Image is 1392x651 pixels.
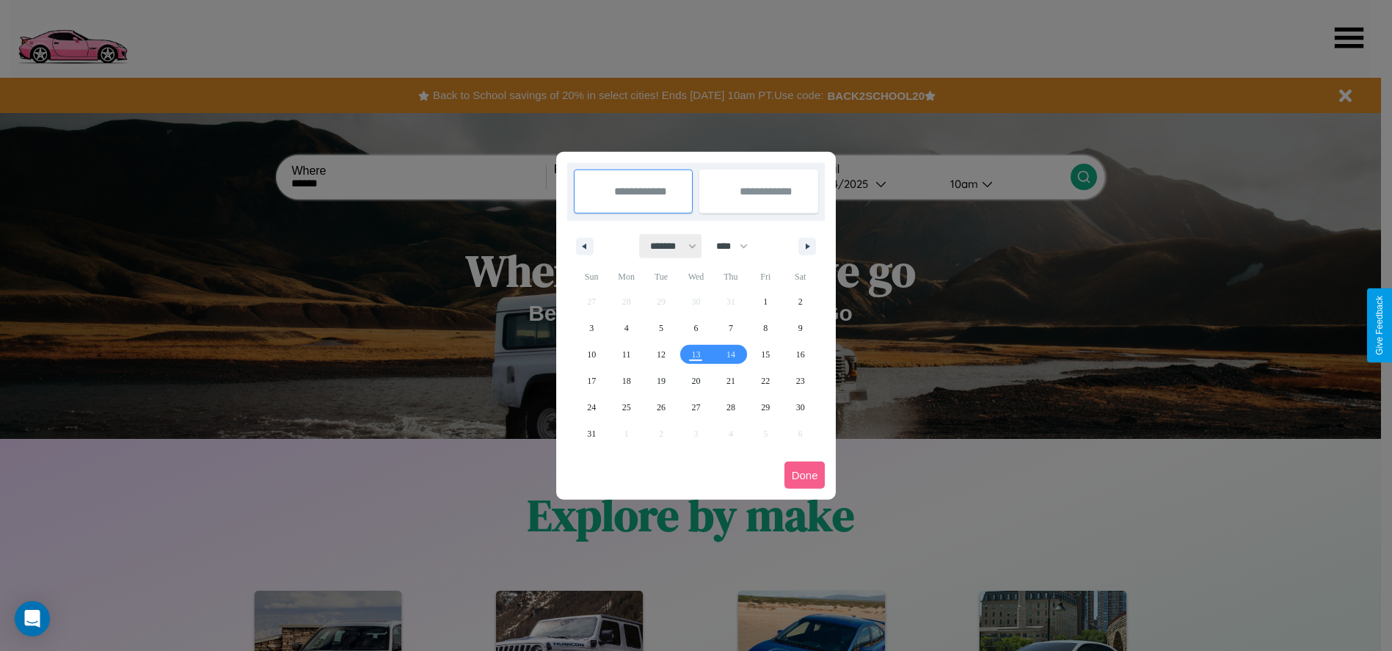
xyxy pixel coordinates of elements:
[657,341,666,368] span: 12
[763,315,768,341] span: 8
[679,368,713,394] button: 20
[609,341,644,368] button: 11
[761,368,770,394] span: 22
[587,394,596,421] span: 24
[726,368,735,394] span: 21
[575,368,609,394] button: 17
[691,368,700,394] span: 20
[783,368,817,394] button: 23
[796,341,805,368] span: 16
[644,368,678,394] button: 19
[748,341,783,368] button: 15
[713,394,748,421] button: 28
[15,601,50,636] div: Open Intercom Messenger
[609,368,644,394] button: 18
[748,265,783,288] span: Fri
[622,341,631,368] span: 11
[644,315,678,341] button: 5
[726,341,735,368] span: 14
[644,394,678,421] button: 26
[609,394,644,421] button: 25
[1374,296,1385,355] div: Give Feedback
[622,394,631,421] span: 25
[783,265,817,288] span: Sat
[679,341,713,368] button: 13
[644,341,678,368] button: 12
[798,288,803,315] span: 2
[624,315,629,341] span: 4
[587,368,596,394] span: 17
[575,265,609,288] span: Sun
[587,341,596,368] span: 10
[691,341,700,368] span: 13
[691,394,700,421] span: 27
[713,341,748,368] button: 14
[657,394,666,421] span: 26
[609,265,644,288] span: Mon
[575,394,609,421] button: 24
[679,394,713,421] button: 27
[609,315,644,341] button: 4
[783,288,817,315] button: 2
[783,394,817,421] button: 30
[659,315,663,341] span: 5
[748,315,783,341] button: 8
[798,315,803,341] span: 9
[587,421,596,447] span: 31
[796,394,805,421] span: 30
[693,315,698,341] span: 6
[783,315,817,341] button: 9
[575,341,609,368] button: 10
[575,421,609,447] button: 31
[748,288,783,315] button: 1
[644,265,678,288] span: Tue
[589,315,594,341] span: 3
[713,368,748,394] button: 21
[657,368,666,394] span: 19
[783,341,817,368] button: 16
[575,315,609,341] button: 3
[784,462,826,489] button: Done
[796,368,805,394] span: 23
[761,341,770,368] span: 15
[729,315,733,341] span: 7
[679,315,713,341] button: 6
[713,315,748,341] button: 7
[748,368,783,394] button: 22
[679,265,713,288] span: Wed
[748,394,783,421] button: 29
[726,394,735,421] span: 28
[622,368,631,394] span: 18
[713,265,748,288] span: Thu
[763,288,768,315] span: 1
[761,394,770,421] span: 29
